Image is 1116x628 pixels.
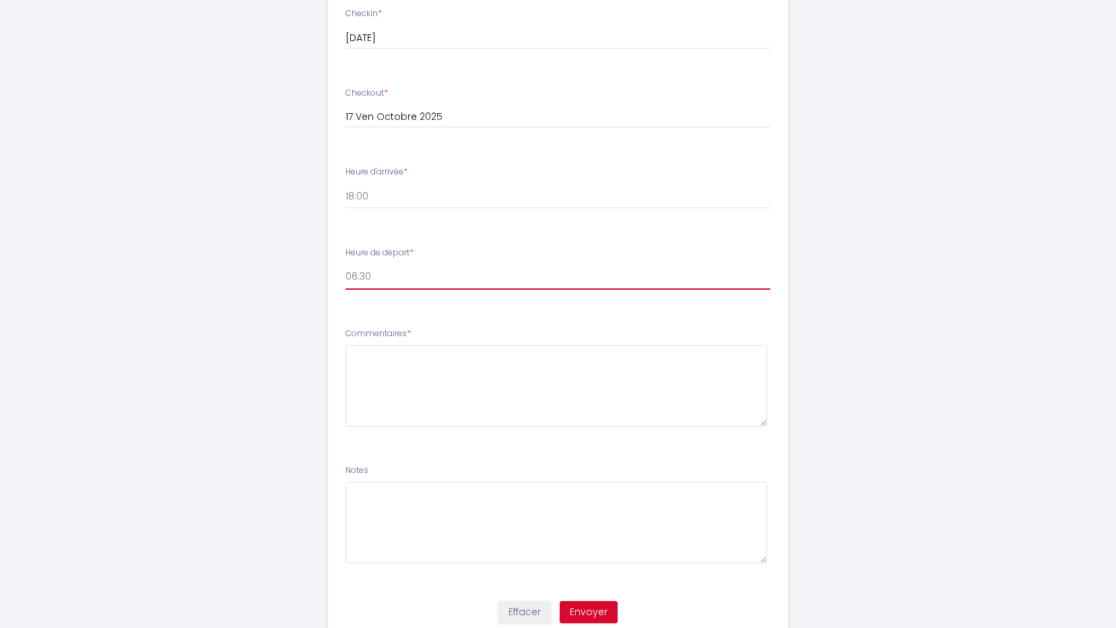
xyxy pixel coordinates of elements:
button: Envoyer [560,601,618,624]
button: Effacer [498,601,551,624]
label: Heure d'arrivée [346,166,407,179]
label: Commentaires [346,327,411,340]
label: Heure de départ [346,247,414,259]
label: Checkout [346,87,388,100]
label: Notes [346,464,368,477]
label: Checkin [346,7,382,20]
